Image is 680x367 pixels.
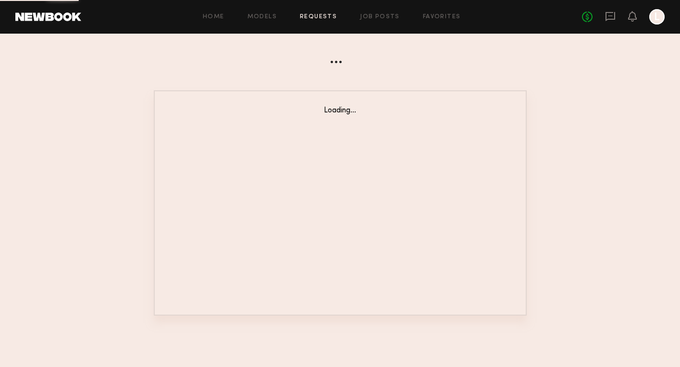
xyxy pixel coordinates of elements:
[247,14,277,20] a: Models
[300,14,337,20] a: Requests
[360,14,400,20] a: Job Posts
[423,14,461,20] a: Favorites
[174,107,507,115] div: Loading...
[203,14,224,20] a: Home
[154,41,527,67] div: ...
[649,9,665,24] a: L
